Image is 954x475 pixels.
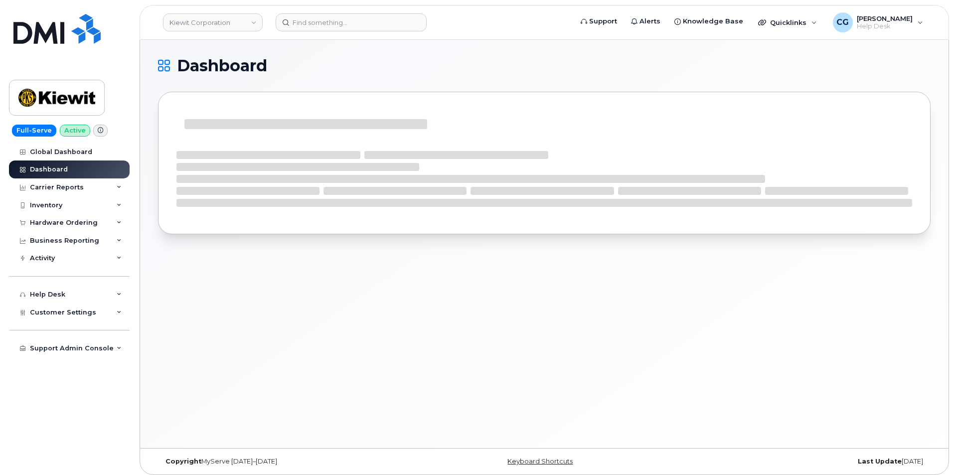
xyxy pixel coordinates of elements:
strong: Copyright [165,458,201,465]
div: [DATE] [673,458,931,466]
span: Dashboard [177,58,267,73]
a: Keyboard Shortcuts [507,458,573,465]
strong: Last Update [858,458,902,465]
div: MyServe [DATE]–[DATE] [158,458,416,466]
